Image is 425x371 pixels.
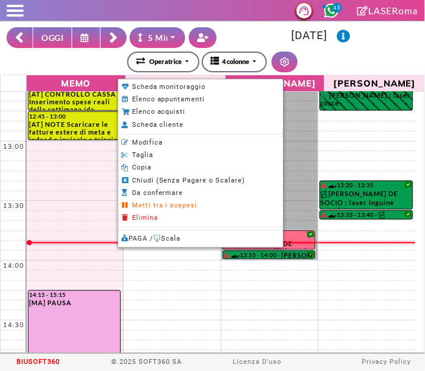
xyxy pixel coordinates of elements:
span: Copia [132,164,152,171]
span: Da confermare [132,189,183,197]
span: Chiudi (Senza Pagare o Scalare) [132,177,246,184]
span: Modifica [132,139,163,146]
span: PAGA / Scala [121,235,181,242]
span: Elenco acquisti [132,108,186,116]
span: Elenco appuntamenti [132,95,205,103]
span: Elimina [132,214,158,222]
span: Metti tra i sospesi [132,202,198,209]
span: Scheda cliente [132,121,184,129]
span: Taglia [132,151,153,159]
span: Scheda monitoraggio [132,83,206,91]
